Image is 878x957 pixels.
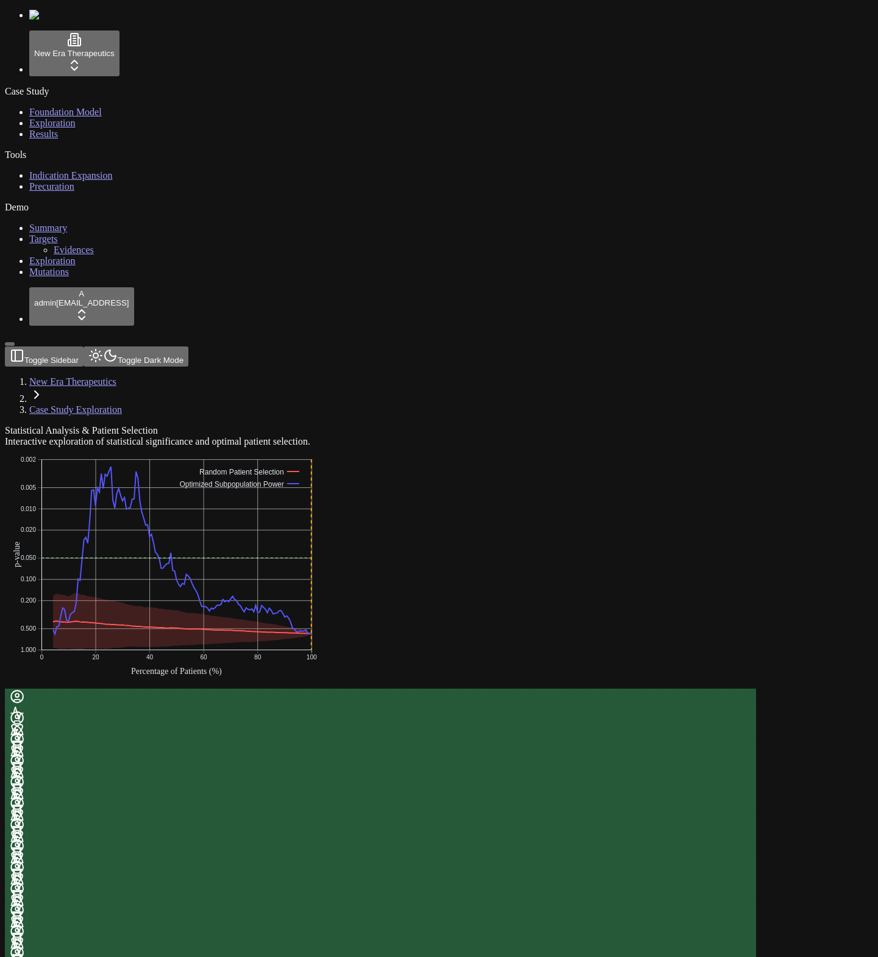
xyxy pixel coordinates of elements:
[29,30,120,76] button: New Era Therapeutics
[40,654,44,661] text: 0
[29,10,76,21] img: Numenos
[5,346,84,367] button: Toggle Sidebar
[29,376,116,387] a: New Era Therapeutics
[5,342,15,346] button: Toggle Sidebar
[24,356,79,365] span: Toggle Sidebar
[29,170,112,181] a: Indication Expansion
[29,107,102,117] a: Foundation Model
[5,86,873,97] div: Case Study
[29,267,69,277] a: Mutations
[5,376,756,415] nav: breadcrumb
[21,526,36,533] text: 0.020
[5,436,756,447] div: Interactive exploration of statistical significance and optimal patient selection.
[54,245,94,255] a: Evidences
[146,654,154,661] text: 40
[21,554,36,561] text: 0.050
[21,576,36,582] text: 0.100
[21,456,36,463] text: 0.002
[29,223,67,233] a: Summary
[254,654,262,661] text: 80
[118,356,184,365] span: Toggle Dark Mode
[307,654,317,661] text: 100
[5,149,873,160] div: Tools
[199,468,284,476] text: Random Patient Selection
[29,287,134,326] button: Aadmin[EMAIL_ADDRESS]
[29,256,76,266] a: Exploration
[29,129,58,139] a: Results
[29,234,58,244] a: Targets
[21,625,36,632] text: 0.500
[79,289,84,298] span: A
[84,346,188,367] button: Toggle Dark Mode
[93,654,100,661] text: 20
[21,647,36,653] text: 1.000
[21,597,36,604] text: 0.200
[131,667,222,676] text: Percentage of Patients (%)
[5,202,873,213] div: Demo
[56,298,129,307] span: [EMAIL_ADDRESS]
[29,404,122,415] a: Case Study Exploration
[12,542,21,567] text: p-value
[34,49,115,58] span: New Era Therapeutics
[21,506,36,512] text: 0.010
[29,118,76,128] a: Exploration
[34,298,56,307] span: admin
[201,654,208,661] text: 60
[180,480,284,489] text: Optimized Subpopulation Power
[29,181,74,192] a: Precuration
[5,425,756,436] div: Statistical Analysis & Patient Selection
[21,484,36,491] text: 0.005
